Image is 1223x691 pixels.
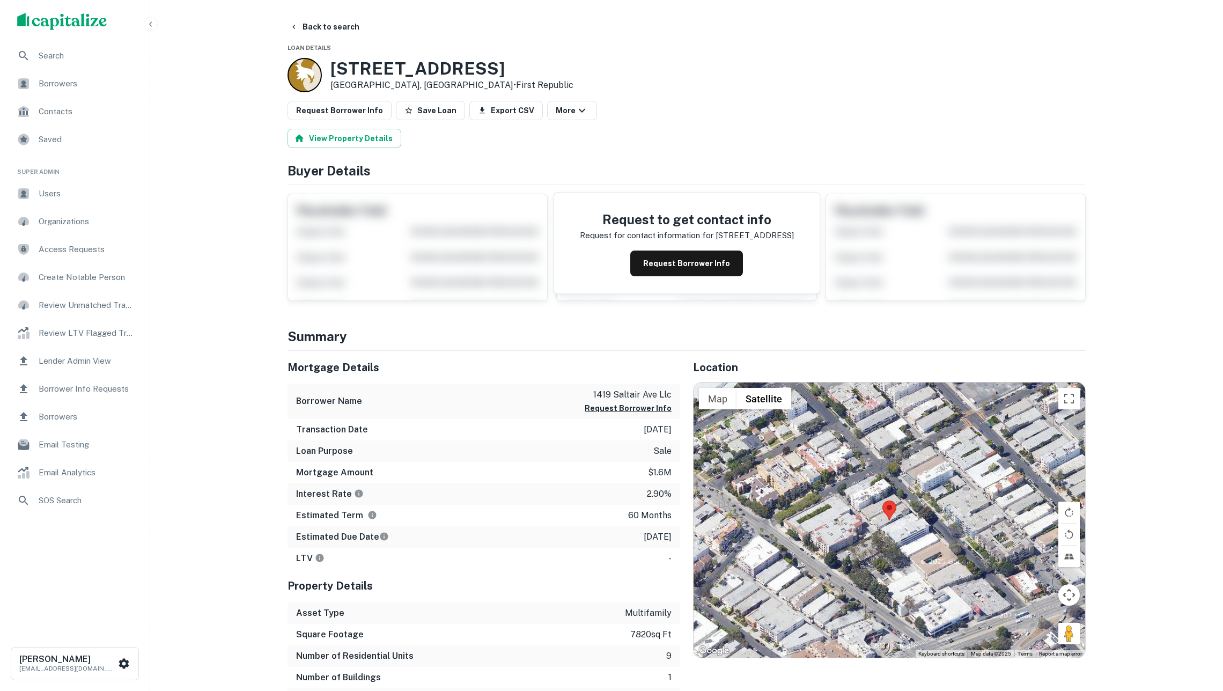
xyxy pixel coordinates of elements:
[9,376,141,402] a: Borrower Info Requests
[9,348,141,374] a: Lender Admin View
[9,404,141,430] a: Borrowers
[716,229,794,242] p: [STREET_ADDRESS]
[296,466,373,479] h6: Mortgage Amount
[288,161,1086,180] h4: Buyer Details
[9,292,141,318] a: Review Unmatched Transactions
[699,388,736,409] button: Show street map
[11,647,139,680] button: [PERSON_NAME][EMAIL_ADDRESS][DOMAIN_NAME]
[516,80,573,90] a: First Republic
[288,45,331,51] span: Loan Details
[39,327,135,340] span: Review LTV Flagged Transactions
[288,101,392,120] button: Request Borrower Info
[39,271,135,284] span: Create Notable Person
[9,209,141,234] a: Organizations
[585,402,672,415] button: Request Borrower Info
[39,355,135,367] span: Lender Admin View
[630,628,672,641] p: 7820 sq ft
[39,49,135,62] span: Search
[19,655,116,664] h6: [PERSON_NAME]
[330,79,573,92] p: [GEOGRAPHIC_DATA], [GEOGRAPHIC_DATA] •
[1039,651,1082,657] a: Report a map error
[668,552,672,565] p: -
[296,488,364,501] h6: Interest Rate
[9,460,141,486] a: Email Analytics
[1169,605,1223,657] div: Chat Widget
[296,650,414,663] h6: Number of Residential Units
[644,423,672,436] p: [DATE]
[971,651,1011,657] span: Map data ©2025
[296,423,368,436] h6: Transaction Date
[288,327,1086,346] h4: Summary
[296,395,362,408] h6: Borrower Name
[469,101,543,120] button: Export CSV
[9,127,141,152] a: Saved
[1058,546,1080,567] button: Tilt map
[17,13,107,30] img: capitalize-logo.png
[39,243,135,256] span: Access Requests
[647,488,672,501] p: 2.90%
[918,650,964,658] button: Keyboard shortcuts
[1058,524,1080,545] button: Rotate map counterclockwise
[580,210,794,229] h4: Request to get contact info
[580,229,713,242] p: Request for contact information for
[653,445,672,458] p: sale
[1058,623,1080,644] button: Drag Pegman onto the map to open Street View
[1058,388,1080,409] button: Toggle fullscreen view
[9,237,141,262] a: Access Requests
[39,215,135,228] span: Organizations
[39,77,135,90] span: Borrowers
[39,187,135,200] span: Users
[379,532,389,541] svg: Estimate is based on a standard schedule for this type of loan.
[9,181,141,207] div: Users
[9,155,141,181] li: Super Admin
[9,432,141,458] a: Email Testing
[39,438,135,451] span: Email Testing
[9,43,141,69] a: Search
[39,466,135,479] span: Email Analytics
[288,129,401,148] button: View Property Details
[9,488,141,513] div: SOS Search
[19,664,116,673] p: [EMAIL_ADDRESS][DOMAIN_NAME]
[625,607,672,620] p: multifamily
[585,388,672,401] p: 1419 saltair ave llc
[296,552,325,565] h6: LTV
[39,105,135,118] span: Contacts
[9,320,141,346] a: Review LTV Flagged Transactions
[9,71,141,97] a: Borrowers
[666,650,672,663] p: 9
[39,133,135,146] span: Saved
[330,58,573,79] h3: [STREET_ADDRESS]
[39,383,135,395] span: Borrower Info Requests
[644,531,672,543] p: [DATE]
[9,264,141,290] a: Create Notable Person
[288,578,680,594] h5: Property Details
[648,466,672,479] p: $1.6m
[315,553,325,563] svg: LTVs displayed on the website are for informational purposes only and may be reported incorrectly...
[296,445,353,458] h6: Loan Purpose
[285,17,364,36] button: Back to search
[736,388,791,409] button: Show satellite imagery
[668,671,672,684] p: 1
[39,299,135,312] span: Review Unmatched Transactions
[696,644,732,658] a: Open this area in Google Maps (opens a new window)
[296,607,344,620] h6: Asset Type
[296,671,381,684] h6: Number of Buildings
[354,489,364,498] svg: The interest rates displayed on the website are for informational purposes only and may be report...
[628,509,672,522] p: 60 months
[696,644,732,658] img: Google
[9,99,141,124] a: Contacts
[39,494,135,507] span: SOS Search
[693,359,1086,376] h5: Location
